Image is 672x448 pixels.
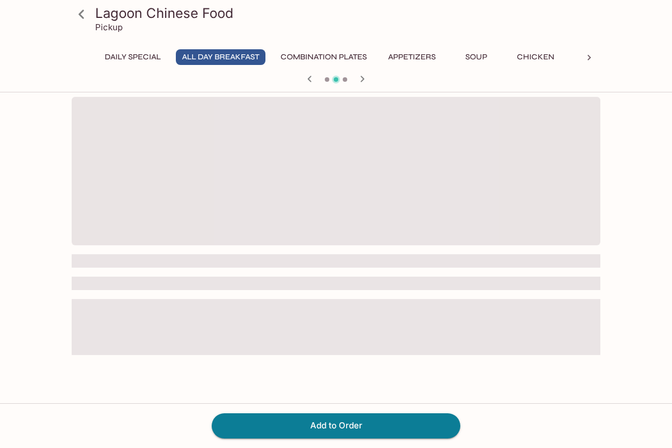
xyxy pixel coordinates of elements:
h3: Lagoon Chinese Food [95,4,596,22]
button: Beef [570,49,620,65]
button: All Day Breakfast [176,49,265,65]
button: Daily Special [99,49,167,65]
button: Soup [451,49,501,65]
button: Appetizers [382,49,442,65]
button: Add to Order [212,413,460,438]
button: Chicken [510,49,561,65]
button: Combination Plates [274,49,373,65]
p: Pickup [95,22,123,32]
